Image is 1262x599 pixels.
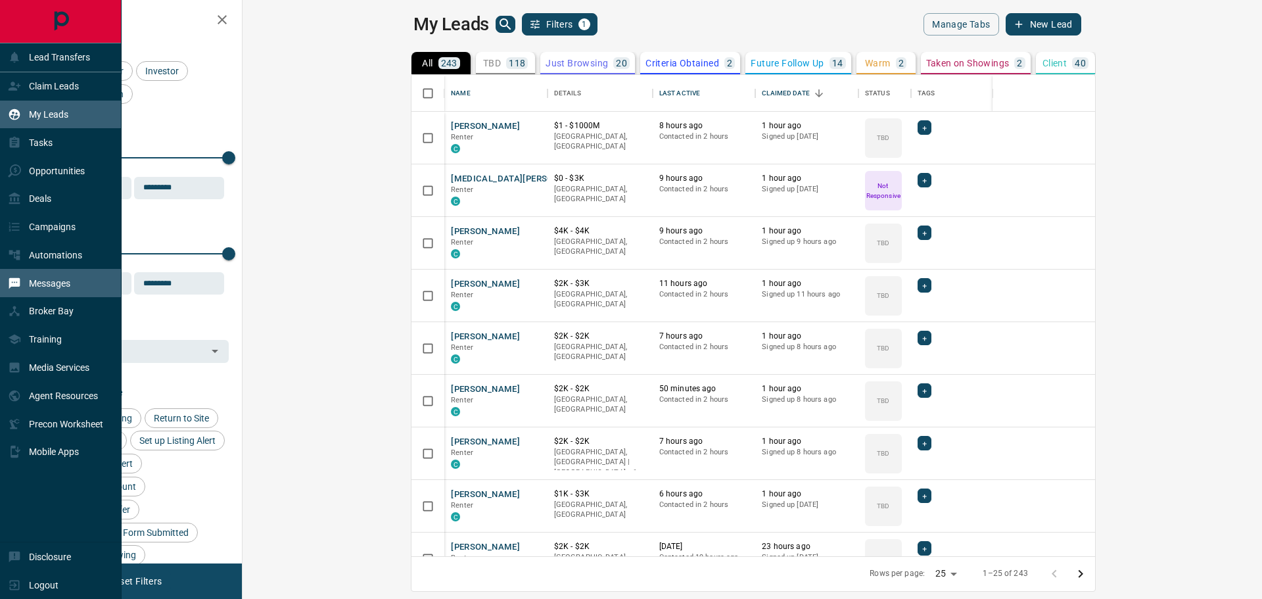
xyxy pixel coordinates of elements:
h2: Filters [42,13,229,29]
div: Set up Listing Alert [130,431,225,450]
span: Return to Site [149,413,214,423]
div: Investor [136,61,188,81]
span: Investor [141,66,183,76]
span: Set up Listing Alert [135,435,220,446]
button: Reset Filters [100,570,170,592]
div: Return to Site [145,408,218,428]
button: Open [206,342,224,360]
